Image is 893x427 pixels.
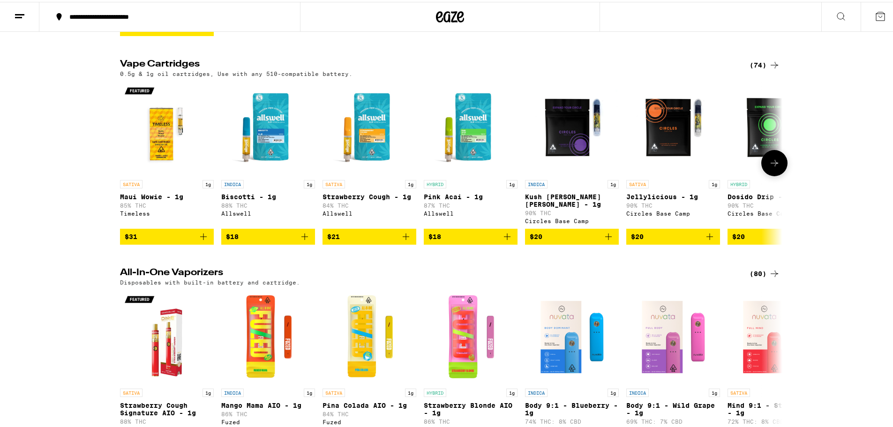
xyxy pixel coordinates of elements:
p: Pink Acai - 1g [424,191,518,199]
p: SATIVA [323,387,345,395]
div: Allswell [323,209,416,215]
p: SATIVA [120,178,143,187]
div: Fuzed [323,417,416,423]
a: Open page for Pink Acai - 1g from Allswell [424,80,518,227]
img: Allswell - Strawberry Cough - 1g [323,80,416,173]
a: (74) [750,58,780,69]
p: Dosido Drip - 1g [728,191,821,199]
button: Add to bag [728,227,821,243]
p: 90% THC [626,201,720,207]
img: Circles Base Camp - Kush Berry Bliss - 1g [525,80,619,173]
a: Open page for Jellylicious - 1g from Circles Base Camp [626,80,720,227]
p: INDICA [525,178,548,187]
span: $18 [226,231,239,239]
p: 1g [709,178,720,187]
div: Allswell [424,209,518,215]
h2: All-In-One Vaporizers [120,266,734,277]
span: $20 [631,231,644,239]
p: Maui Wowie - 1g [120,191,214,199]
a: Open page for Biscotti - 1g from Allswell [221,80,315,227]
a: Open page for Dosido Drip - 1g from Circles Base Camp [728,80,821,227]
p: 1g [506,387,518,395]
p: Kush [PERSON_NAME] [PERSON_NAME] - 1g [525,191,619,206]
p: 84% THC [323,409,416,415]
p: Strawberry Blonde AIO - 1g [424,400,518,415]
img: Nuvata (CA) - Body 9:1 - Wild Grape - 1g [626,288,720,382]
img: Allswell - Pink Acai - 1g [424,80,518,173]
img: Nuvata (CA) - Mind 9:1 - Strawberry - 1g [728,288,821,382]
p: 1g [304,178,315,187]
img: Circles Base Camp - Jellylicious - 1g [626,80,720,173]
button: Add to bag [626,227,720,243]
button: Add to bag [323,227,416,243]
img: DIME - Strawberry Cough Signature AIO - 1g [120,288,214,382]
p: 0.5g & 1g oil cartridges, Use with any 510-compatible battery. [120,69,353,75]
p: 1g [203,387,214,395]
img: Circles Base Camp - Dosido Drip - 1g [728,80,821,173]
h2: Vape Cartridges [120,58,734,69]
p: Jellylicious - 1g [626,191,720,199]
button: Add to bag [525,227,619,243]
span: $18 [428,231,441,239]
p: 1g [304,387,315,395]
p: 90% THC [728,201,821,207]
img: Allswell - Biscotti - 1g [221,80,315,173]
p: 1g [506,178,518,187]
p: Pina Colada AIO - 1g [323,400,416,407]
div: Fuzed [221,417,315,423]
p: 69% THC: 7% CBD [626,417,720,423]
a: Open page for Strawberry Cough - 1g from Allswell [323,80,416,227]
p: SATIVA [626,178,649,187]
div: Circles Base Camp [728,209,821,215]
img: Fuzed - Pina Colada AIO - 1g [323,288,416,382]
img: Fuzed - Strawberry Blonde AIO - 1g [424,288,518,382]
span: $31 [125,231,137,239]
p: 86% THC [424,417,518,423]
p: INDICA [221,387,244,395]
p: 88% THC [221,201,315,207]
p: SATIVA [323,178,345,187]
button: Add to bag [120,227,214,243]
p: HYBRID [728,178,750,187]
p: 87% THC [424,201,518,207]
div: Circles Base Camp [626,209,720,215]
p: 88% THC [120,417,214,423]
a: (80) [750,266,780,277]
p: Strawberry Cough - 1g [323,191,416,199]
p: 1g [709,387,720,395]
img: Timeless - Maui Wowie - 1g [120,80,214,173]
a: Open page for Kush Berry Bliss - 1g from Circles Base Camp [525,80,619,227]
div: Timeless [120,209,214,215]
p: 1g [405,178,416,187]
p: INDICA [221,178,244,187]
p: INDICA [525,387,548,395]
p: Mind 9:1 - Strawberry - 1g [728,400,821,415]
button: Add to bag [424,227,518,243]
p: 72% THC: 8% CBD [728,417,821,423]
p: INDICA [626,387,649,395]
p: 1g [405,387,416,395]
p: SATIVA [120,387,143,395]
p: 1g [203,178,214,187]
p: 85% THC [120,201,214,207]
div: Circles Base Camp [525,216,619,222]
p: Strawberry Cough Signature AIO - 1g [120,400,214,415]
img: Fuzed - Mango Mama AIO - 1g [221,288,315,382]
p: Mango Mama AIO - 1g [221,400,315,407]
p: 74% THC: 8% CBD [525,417,619,423]
button: Add to bag [221,227,315,243]
span: $21 [327,231,340,239]
img: Nuvata (CA) - Body 9:1 - Blueberry - 1g [525,288,619,382]
div: Allswell [221,209,315,215]
p: Body 9:1 - Blueberry - 1g [525,400,619,415]
span: $20 [732,231,745,239]
p: 84% THC [323,201,416,207]
span: Help [21,7,40,15]
p: 1g [608,178,619,187]
p: HYBRID [424,178,446,187]
p: HYBRID [424,387,446,395]
p: 86% THC [221,409,315,415]
p: 1g [608,387,619,395]
p: Body 9:1 - Wild Grape - 1g [626,400,720,415]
